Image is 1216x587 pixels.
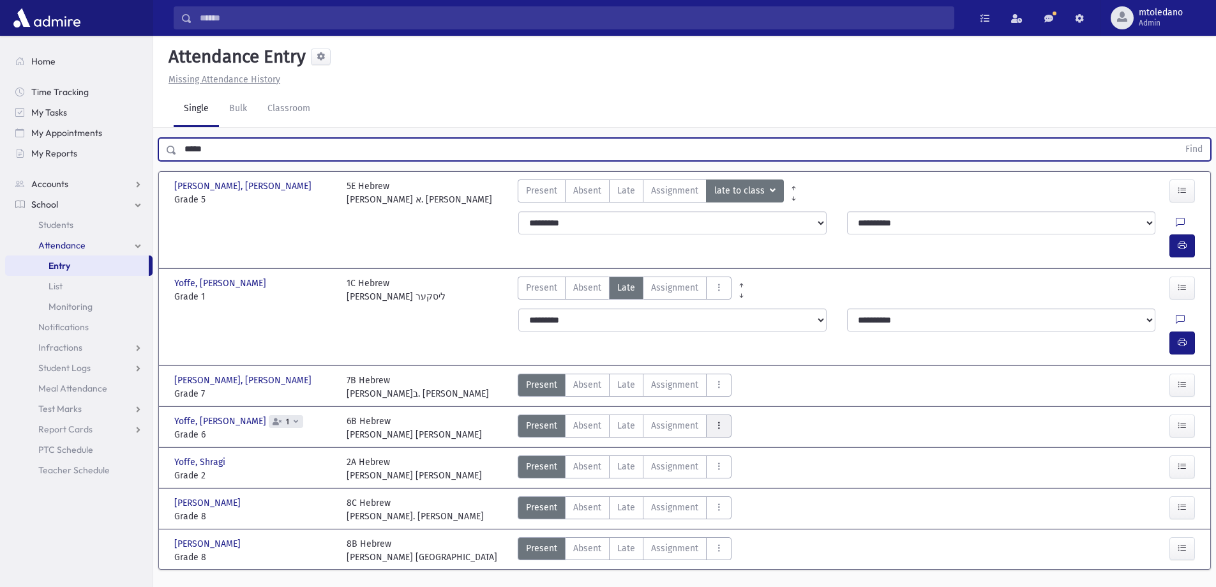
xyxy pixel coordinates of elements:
[163,46,306,68] h5: Attendance Entry
[5,276,153,296] a: List
[518,374,732,400] div: AttTypes
[5,102,153,123] a: My Tasks
[5,419,153,439] a: Report Cards
[526,542,557,555] span: Present
[174,537,243,551] span: [PERSON_NAME]
[174,91,219,127] a: Single
[617,542,635,555] span: Late
[38,342,82,353] span: Infractions
[49,301,93,312] span: Monitoring
[31,107,67,118] span: My Tasks
[174,277,269,290] span: Yoffe, [PERSON_NAME]
[38,383,107,394] span: Meal Attendance
[192,6,954,29] input: Search
[1139,8,1183,18] span: mtoledano
[518,277,732,303] div: AttTypes
[49,260,70,271] span: Entry
[526,460,557,473] span: Present
[174,179,314,193] span: [PERSON_NAME], [PERSON_NAME]
[5,255,149,276] a: Entry
[1139,18,1183,28] span: Admin
[174,193,334,206] span: Grade 5
[617,419,635,432] span: Late
[283,418,292,426] span: 1
[5,51,153,72] a: Home
[38,240,86,251] span: Attendance
[518,415,732,441] div: AttTypes
[174,428,334,441] span: Grade 6
[617,281,635,294] span: Late
[573,184,601,197] span: Absent
[174,374,314,387] span: [PERSON_NAME], [PERSON_NAME]
[5,143,153,164] a: My Reports
[174,551,334,564] span: Grade 8
[617,378,635,392] span: Late
[347,374,489,400] div: 7B Hebrew [PERSON_NAME]ב. [PERSON_NAME]
[651,281,698,294] span: Assignment
[347,179,492,206] div: 5E Hebrew [PERSON_NAME] א. [PERSON_NAME]
[174,415,269,428] span: Yoffe, [PERSON_NAME]
[347,415,482,441] div: 6B Hebrew [PERSON_NAME] [PERSON_NAME]
[526,419,557,432] span: Present
[526,501,557,514] span: Present
[5,337,153,358] a: Infractions
[38,219,73,231] span: Students
[347,455,482,482] div: 2A Hebrew [PERSON_NAME] [PERSON_NAME]
[518,537,732,564] div: AttTypes
[347,496,484,523] div: 8C Hebrew [PERSON_NAME]. [PERSON_NAME]
[573,281,601,294] span: Absent
[31,127,102,139] span: My Appointments
[347,537,497,564] div: 8B Hebrew [PERSON_NAME] [GEOGRAPHIC_DATA]
[617,184,635,197] span: Late
[5,296,153,317] a: Monitoring
[257,91,320,127] a: Classroom
[5,439,153,460] a: PTC Schedule
[518,455,732,482] div: AttTypes
[573,460,601,473] span: Absent
[38,464,110,476] span: Teacher Schedule
[38,444,93,455] span: PTC Schedule
[49,280,63,292] span: List
[174,387,334,400] span: Grade 7
[5,317,153,337] a: Notifications
[526,378,557,392] span: Present
[573,378,601,392] span: Absent
[526,281,557,294] span: Present
[174,290,334,303] span: Grade 1
[5,174,153,194] a: Accounts
[5,235,153,255] a: Attendance
[651,184,698,197] span: Assignment
[5,82,153,102] a: Time Tracking
[169,74,280,85] u: Missing Attendance History
[174,510,334,523] span: Grade 8
[163,74,280,85] a: Missing Attendance History
[219,91,257,127] a: Bulk
[174,455,228,469] span: Yoffe, Shragi
[617,460,635,473] span: Late
[651,419,698,432] span: Assignment
[38,321,89,333] span: Notifications
[518,179,784,206] div: AttTypes
[573,419,601,432] span: Absent
[31,148,77,159] span: My Reports
[5,378,153,399] a: Meal Attendance
[518,496,732,523] div: AttTypes
[526,184,557,197] span: Present
[31,56,56,67] span: Home
[174,496,243,510] span: [PERSON_NAME]
[5,194,153,215] a: School
[5,399,153,419] a: Test Marks
[573,501,601,514] span: Absent
[714,184,767,198] span: late to class
[651,501,698,514] span: Assignment
[651,542,698,555] span: Assignment
[347,277,446,303] div: 1C Hebrew [PERSON_NAME] ליסקער
[1178,139,1210,160] button: Find
[5,215,153,235] a: Students
[31,178,68,190] span: Accounts
[651,460,698,473] span: Assignment
[5,123,153,143] a: My Appointments
[5,460,153,480] a: Teacher Schedule
[38,362,91,374] span: Student Logs
[38,423,93,435] span: Report Cards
